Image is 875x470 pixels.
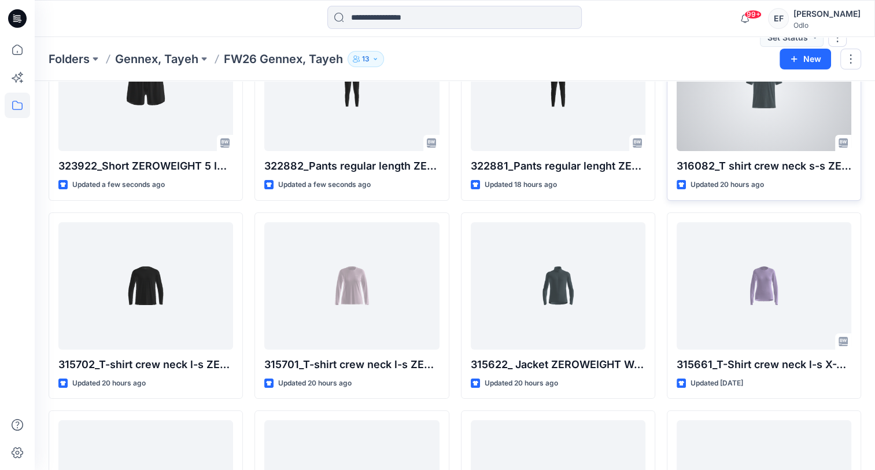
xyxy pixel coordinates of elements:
p: 315661_T-Shirt crew neck l-s X-ALP PW 115_SMS_3D [677,357,851,373]
div: Odlo [793,21,861,30]
p: 315622_ Jacket ZEROWEIGHT WARM HYBRID_SMS_3D [471,357,645,373]
p: FW26 Gennex, Tayeh [224,51,343,67]
a: Folders [49,51,90,67]
p: Updated 20 hours ago [485,377,558,390]
p: Updated [DATE] [691,377,743,390]
p: Updated 20 hours ago [691,179,764,191]
p: Updated a few seconds ago [72,179,165,191]
p: Updated 20 hours ago [278,377,352,390]
p: 315701_T-shirt crew neck l-s ZEROWEIGHT CHILL-TEC_SMS_3D [264,357,439,373]
a: Gennex, Tayeh [115,51,198,67]
a: 323922_Short ZEROWEIGHT 5 INCH_SMS_3D [58,24,233,151]
a: 315701_T-shirt crew neck l-s ZEROWEIGHT CHILL-TEC_SMS_3D [264,222,439,350]
div: EF [768,8,789,29]
div: [PERSON_NAME] [793,7,861,21]
a: 315702_T-shirt crew neck l-s ZEROWEIGHT CHILL-TEC_SMS_3D [58,222,233,350]
button: New [780,49,831,69]
p: 315702_T-shirt crew neck l-s ZEROWEIGHT CHILL-TEC_SMS_3D [58,357,233,373]
a: 315661_T-Shirt crew neck l-s X-ALP PW 115_SMS_3D [677,222,851,350]
p: 322882_Pants regular length ZEROWEIGHT_SMS_3D [264,158,439,174]
p: Updated a few seconds ago [278,179,371,191]
button: 13 [348,51,384,67]
a: 315622_ Jacket ZEROWEIGHT WARM HYBRID_SMS_3D [471,222,645,350]
a: 322882_Pants regular length ZEROWEIGHT_SMS_3D [264,24,439,151]
p: 323922_Short ZEROWEIGHT 5 INCH_SMS_3D [58,158,233,174]
p: 322881_Pants regular lenght ZEROWEIGHT_SMS_3D [471,158,645,174]
p: Updated 20 hours ago [72,377,146,390]
p: 316082_T shirt crew neck s-s ZEROWEIGHT ENGINEERED CHILL-TEC_SMS_3D [677,158,851,174]
p: 13 [362,53,370,65]
a: 322881_Pants regular lenght ZEROWEIGHT_SMS_3D [471,24,645,151]
span: 99+ [744,10,762,19]
p: Updated 18 hours ago [485,179,557,191]
a: 316082_T shirt crew neck s-s ZEROWEIGHT ENGINEERED CHILL-TEC_SMS_3D [677,24,851,151]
